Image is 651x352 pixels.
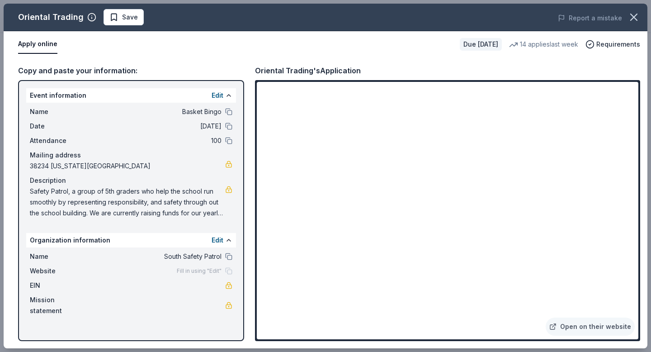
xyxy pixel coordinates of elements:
span: 100 [90,135,222,146]
button: Save [104,9,144,25]
div: Description [30,175,232,186]
div: Mailing address [30,150,232,161]
div: Copy and paste your information: [18,65,244,76]
span: Name [30,106,90,117]
span: Save [122,12,138,23]
span: EIN [30,280,90,291]
button: Apply online [18,35,57,54]
div: Due [DATE] [460,38,502,51]
span: Fill in using "Edit" [177,267,222,275]
button: Report a mistake [558,13,622,24]
span: South Safety Patrol [90,251,222,262]
span: [DATE] [90,121,222,132]
span: Attendance [30,135,90,146]
button: Edit [212,90,223,101]
span: Website [30,266,90,276]
button: Requirements [585,39,640,50]
a: Open on their website [546,318,635,336]
button: Edit [212,235,223,246]
div: Organization information [26,233,236,247]
div: 14 applies last week [509,39,578,50]
span: Date [30,121,90,132]
div: Oriental Trading [18,10,84,24]
span: 38234 [US_STATE][GEOGRAPHIC_DATA] [30,161,225,171]
span: Name [30,251,90,262]
span: Mission statement [30,295,90,316]
div: Oriental Trading's Application [255,65,361,76]
span: Safety Patrol, a group of 5th graders who help the school run smoothly by representing responsibi... [30,186,225,219]
span: Basket Bingo [90,106,222,117]
span: Requirements [596,39,640,50]
div: Event information [26,88,236,103]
